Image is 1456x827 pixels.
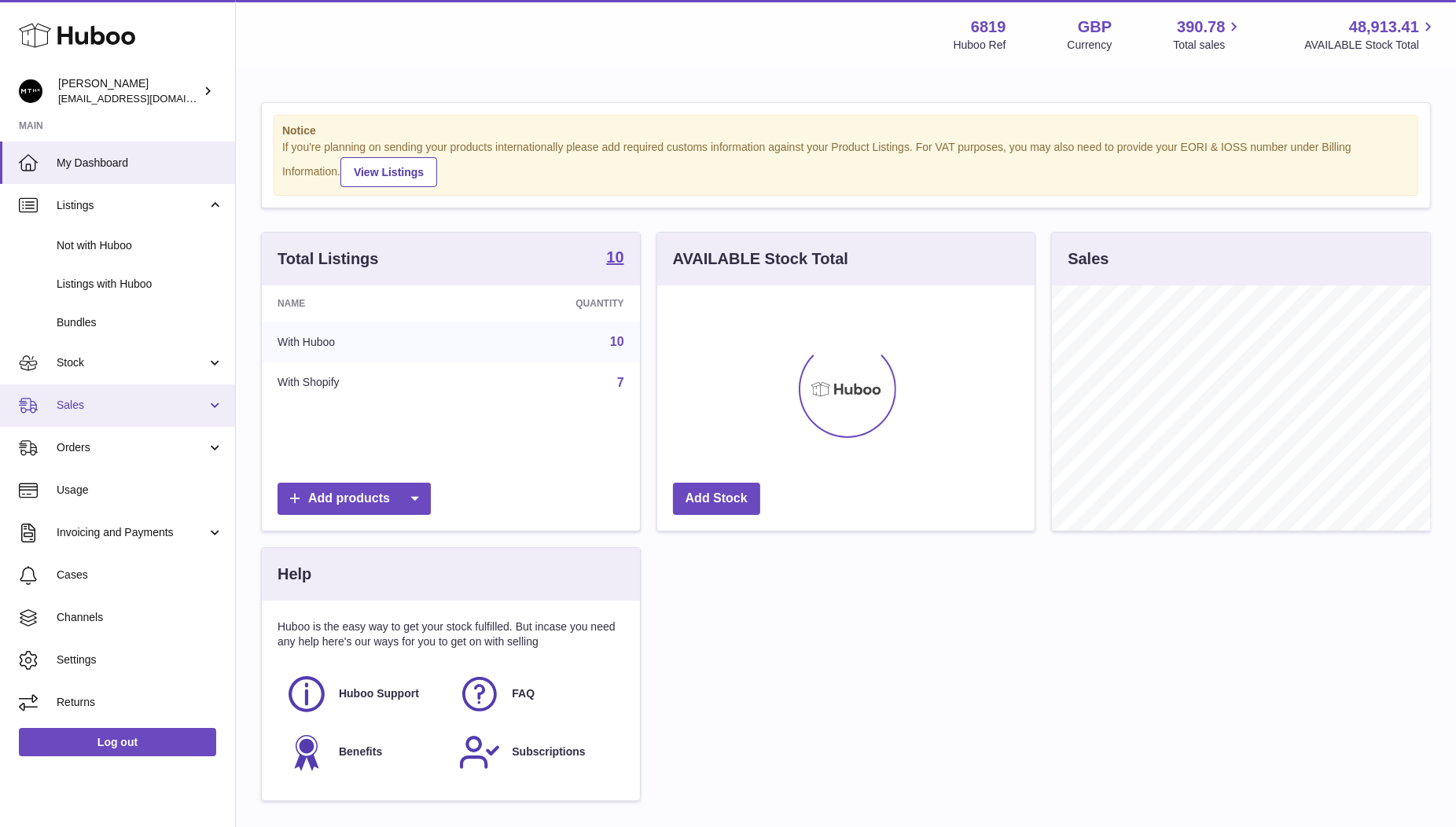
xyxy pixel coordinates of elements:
[57,355,207,370] span: Stock
[1068,248,1109,270] h3: Sales
[262,285,465,322] th: Name
[1078,17,1112,38] strong: GBP
[57,277,223,292] span: Listings with Huboo
[465,285,639,322] th: Quantity
[58,92,231,105] span: [EMAIL_ADDRESS][DOMAIN_NAME]
[57,695,223,710] span: Returns
[285,731,443,774] a: Benefits
[57,238,223,253] span: Not with Huboo
[1349,17,1419,38] span: 48,913.41
[954,38,1006,53] div: Huboo Ref
[57,440,207,455] span: Orders
[673,483,760,515] a: Add Stock
[57,652,223,667] span: Settings
[339,744,382,759] span: Benefits
[58,76,200,106] div: [PERSON_NAME]
[458,731,616,774] a: Subscriptions
[617,376,624,389] a: 7
[278,248,379,270] h3: Total Listings
[610,335,624,348] a: 10
[19,728,216,756] a: Log out
[262,362,465,403] td: With Shopify
[57,315,223,330] span: Bundles
[1177,17,1225,38] span: 390.78
[512,744,585,759] span: Subscriptions
[1304,38,1437,53] span: AVAILABLE Stock Total
[458,673,616,715] a: FAQ
[512,686,535,701] span: FAQ
[57,568,223,583] span: Cases
[57,610,223,625] span: Channels
[606,249,623,265] strong: 10
[278,619,624,649] p: Huboo is the easy way to get your stock fulfilled. But incase you need any help here's our ways f...
[1173,38,1243,53] span: Total sales
[57,483,223,498] span: Usage
[57,525,207,540] span: Invoicing and Payments
[1304,17,1437,53] a: 48,913.41 AVAILABLE Stock Total
[282,123,1410,138] strong: Notice
[673,248,848,270] h3: AVAILABLE Stock Total
[262,322,465,362] td: With Huboo
[339,686,419,701] span: Huboo Support
[285,673,443,715] a: Huboo Support
[971,17,1006,38] strong: 6819
[340,157,437,187] a: View Listings
[282,140,1410,187] div: If you're planning on sending your products internationally please add required customs informati...
[1173,17,1243,53] a: 390.78 Total sales
[278,483,431,515] a: Add products
[278,564,311,585] h3: Help
[19,79,42,103] img: amar@mthk.com
[57,156,223,171] span: My Dashboard
[57,398,207,413] span: Sales
[1068,38,1112,53] div: Currency
[57,198,207,213] span: Listings
[606,249,623,268] a: 10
